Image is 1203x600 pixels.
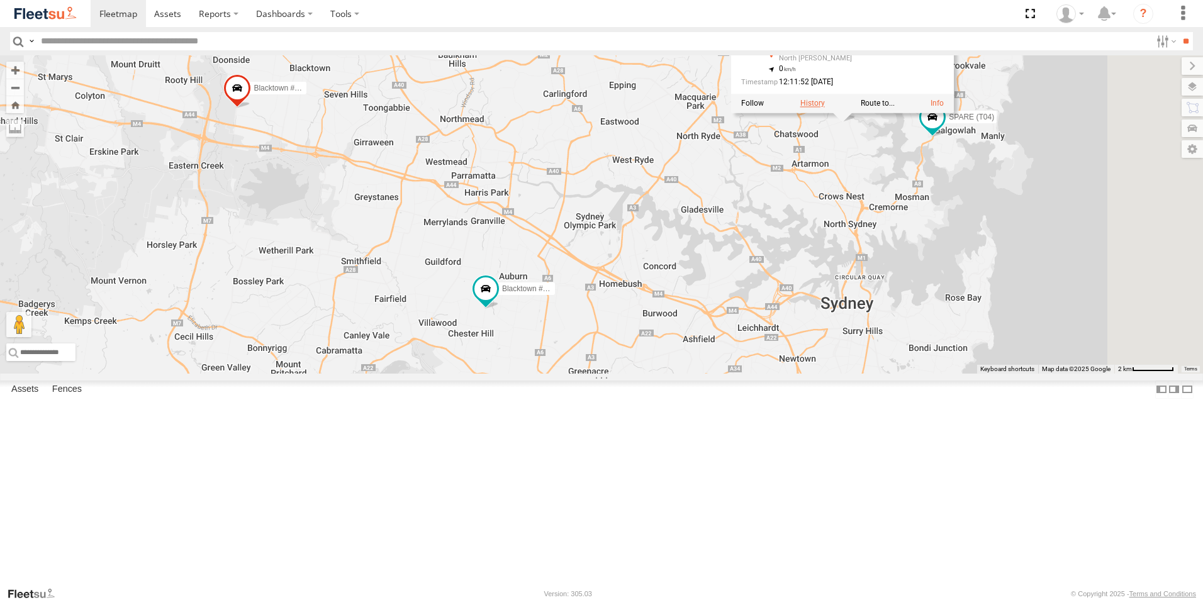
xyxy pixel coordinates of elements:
a: Terms and Conditions [1129,590,1196,597]
button: Zoom in [6,62,24,79]
span: 0 [779,64,796,73]
button: Keyboard shortcuts [980,365,1034,374]
label: Measure [6,119,24,137]
a: View Asset Details [931,99,944,108]
label: Dock Summary Table to the Left [1155,381,1168,399]
span: SPARE (T04) [949,113,994,121]
button: Zoom Home [6,96,24,113]
div: Hugh Edmunds [1052,4,1088,23]
button: Zoom out [6,79,24,96]
label: Assets [5,381,45,398]
i: ? [1133,4,1153,24]
button: Drag Pegman onto the map to open Street View [6,312,31,337]
a: Visit our Website [7,587,65,600]
img: fleetsu-logo-horizontal.svg [13,5,78,22]
label: Route To Location [861,99,895,108]
label: Map Settings [1182,140,1203,158]
div: Date/time of location update [741,79,919,87]
label: Hide Summary Table [1181,381,1194,399]
div: Version: 305.03 [544,590,592,597]
label: Realtime tracking of Asset [741,99,764,108]
span: Map data ©2025 Google [1042,365,1111,372]
label: Search Query [26,32,36,50]
div: © Copyright 2025 - [1071,590,1196,597]
label: Fences [46,381,88,398]
label: Dock Summary Table to the Right [1168,381,1180,399]
span: Blacktown #2 (T05 - [PERSON_NAME]) [254,84,388,93]
label: Search Filter Options [1151,32,1178,50]
span: Blacktown #1 (T09 - [PERSON_NAME]) [502,284,636,293]
span: 2 km [1118,365,1132,372]
label: View Asset History [800,99,825,108]
div: North [PERSON_NAME] [779,55,919,62]
a: Terms [1184,367,1197,372]
button: Map Scale: 2 km per 63 pixels [1114,365,1178,374]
